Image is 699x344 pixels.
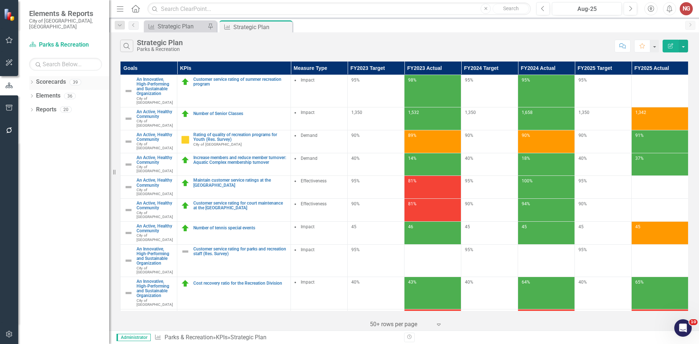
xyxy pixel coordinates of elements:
input: Search ClearPoint... [147,3,531,15]
a: An Active, Healthy Community [137,178,173,187]
span: 90% [465,133,473,138]
span: 40% [578,280,587,285]
td: Double-Click to Edit [291,221,348,244]
img: On Target [181,179,190,187]
td: Double-Click to Edit Right Click for Context Menu [177,153,291,176]
span: Demand [301,133,317,138]
span: 1,342 [635,110,646,115]
a: Scorecards [36,78,66,86]
a: Parks & Recreation [165,334,213,341]
img: Not Defined [181,247,190,256]
button: NG [680,2,693,15]
span: 95% [351,247,360,252]
small: City of [GEOGRAPHIC_DATA], [GEOGRAPHIC_DATA] [29,18,102,30]
img: On Target [181,110,190,118]
img: Not Defined [124,114,133,123]
span: Administrator [116,334,151,341]
td: Double-Click to Edit Right Click for Context Menu [121,130,177,153]
td: Double-Click to Edit [291,309,348,342]
button: Aug-25 [552,2,622,15]
span: Impact [301,247,315,252]
td: Double-Click to Edit Right Click for Context Menu [121,309,177,342]
img: On Target [181,156,190,165]
span: 90% [578,133,587,138]
span: 81% [408,201,416,206]
a: An Innovative, High-Performing and Sustainable Organization [137,247,173,266]
a: Cost recovery ratio for the Recreation Division [193,281,287,286]
a: Maintain customer service ratings at the [GEOGRAPHIC_DATA] [193,178,287,187]
span: City of [GEOGRAPHIC_DATA] [137,266,173,274]
span: City of [GEOGRAPHIC_DATA] [137,96,173,104]
div: Strategic Plan [137,39,183,47]
span: Search [503,5,519,11]
span: 90% [465,201,473,206]
span: Impact [301,280,315,285]
span: 95% [578,178,587,183]
span: 90% [578,201,587,206]
span: 95% [522,78,530,83]
a: An Active, Healthy Community [137,155,173,165]
a: Customer service rating of summer recreation program [193,77,287,87]
td: Double-Click to Edit Right Click for Context Menu [177,221,291,244]
a: An Active, Healthy Community [137,133,173,142]
img: Not Defined [124,289,133,297]
span: City of [GEOGRAPHIC_DATA] [137,165,173,173]
div: Strategic Plan [158,22,206,31]
a: Number of tennis special events [193,226,287,230]
span: 95% [465,178,473,183]
td: Double-Click to Edit Right Click for Context Menu [121,221,177,244]
td: Double-Click to Edit [291,75,348,107]
span: 43% [408,280,416,285]
span: 91% [635,133,644,138]
span: 95% [465,78,473,83]
span: City of [GEOGRAPHIC_DATA] [193,142,242,146]
span: 40% [351,280,360,285]
span: 64% [522,280,530,285]
a: KPIs [216,334,228,341]
span: 40% [578,156,587,161]
span: City of [GEOGRAPHIC_DATA] [137,142,173,150]
span: City of [GEOGRAPHIC_DATA] [137,211,173,219]
img: Not Defined [124,206,133,214]
span: 90% [351,201,360,206]
td: Double-Click to Edit [291,176,348,199]
span: 1,350 [578,110,589,115]
td: Double-Click to Edit Right Click for Context Menu [121,75,177,107]
span: 94% [522,201,530,206]
span: 18% [522,156,530,161]
span: 46 [408,224,413,229]
span: 1,350 [351,110,362,115]
span: 95% [351,178,360,183]
div: » » [154,333,399,342]
a: An Active, Healthy Community [137,201,173,210]
div: 36 [64,93,76,99]
span: 45 [465,224,470,229]
td: Double-Click to Edit Right Click for Context Menu [121,244,177,277]
a: Reports [36,106,56,114]
img: Not Defined [124,87,133,95]
a: Strategic Plan [146,22,206,31]
img: ClearPoint Strategy [3,8,16,21]
iframe: Intercom live chat [674,319,692,337]
span: 45 [578,224,584,229]
span: 40% [465,280,473,285]
span: City of [GEOGRAPHIC_DATA] [137,119,173,127]
a: Increase members and reduce member turnover: Aquatic Complex membership turnover [193,155,287,165]
a: Rating of quality of recreation programs for Youth (Res. Survey) [193,133,287,142]
span: 45 [351,224,356,229]
span: 81% [408,178,416,183]
td: Double-Click to Edit Right Click for Context Menu [121,199,177,222]
span: 45 [635,224,640,229]
span: 1,350 [465,110,476,115]
span: Demand [301,156,317,161]
span: Elements & Reports [29,9,102,18]
span: 100% [522,178,533,183]
td: Double-Click to Edit Right Click for Context Menu [121,176,177,199]
a: An Active, Healthy Community [137,110,173,119]
img: Not Defined [124,229,133,237]
td: Double-Click to Edit Right Click for Context Menu [177,277,291,309]
span: Impact [301,110,315,115]
a: Elements [36,92,60,100]
td: Double-Click to Edit Right Click for Context Menu [121,153,177,176]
